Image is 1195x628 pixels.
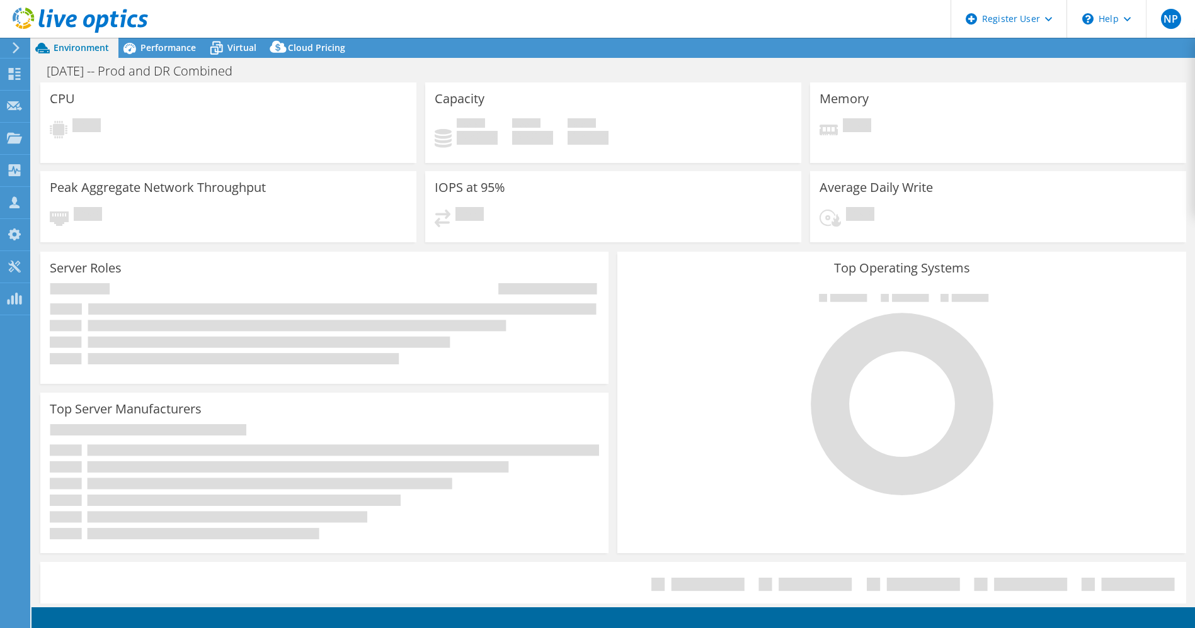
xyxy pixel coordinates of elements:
h3: Server Roles [50,261,122,275]
span: Pending [72,118,101,135]
span: Environment [54,42,109,53]
h3: Average Daily Write [820,181,933,194]
span: Total [568,118,596,131]
span: NP [1161,9,1181,29]
h3: Capacity [435,92,484,106]
h4: 0 GiB [457,131,498,145]
span: Pending [74,207,102,224]
span: Pending [455,207,484,224]
span: Performance [140,42,196,53]
h3: CPU [50,92,75,106]
svg: \n [1082,13,1094,25]
span: Free [512,118,540,131]
span: Used [457,118,485,131]
span: Virtual [227,42,256,53]
h4: 0 GiB [512,131,553,145]
span: Pending [843,118,871,135]
h4: 0 GiB [568,131,609,145]
span: Cloud Pricing [288,42,345,53]
h3: Top Operating Systems [627,261,1176,275]
h3: Top Server Manufacturers [50,402,202,416]
h3: Peak Aggregate Network Throughput [50,181,266,194]
h3: Memory [820,92,869,106]
h3: IOPS at 95% [435,181,505,194]
h1: [DATE] -- Prod and DR Combined [41,64,252,78]
span: Pending [846,207,874,224]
